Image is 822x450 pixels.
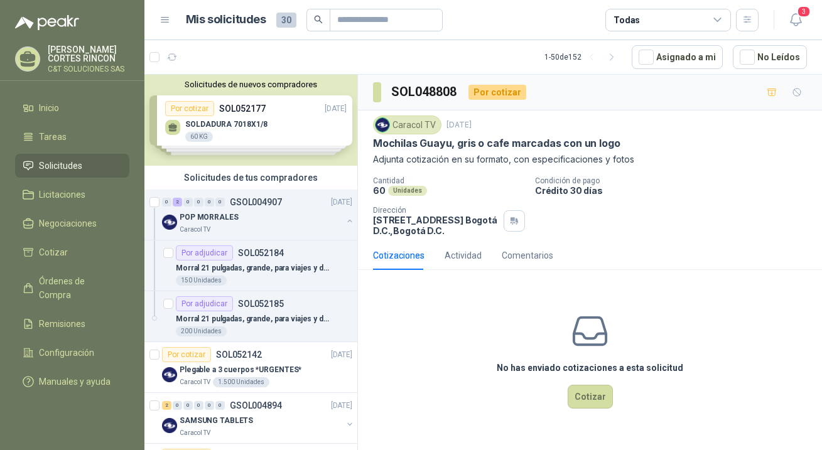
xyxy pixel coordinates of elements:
h3: SOL048808 [391,82,458,102]
a: Por adjudicarSOL052185Morral 21 pulgadas, grande, para viajes y deportes, Negro -Para fecha de en... [144,291,357,342]
div: 0 [173,401,182,410]
div: 0 [205,198,214,206]
div: 0 [215,401,225,410]
span: 30 [276,13,296,28]
div: Comentarios [502,249,553,262]
div: Solicitudes de nuevos compradoresPor cotizarSOL052177[DATE] SOLDADURA 7018X1/860 KGPor cotizarSOL... [144,75,357,166]
div: 2 [173,198,182,206]
a: Por cotizarSOL052142[DATE] Company LogoPlegable a 3 cuerpos *URGENTES*Caracol TV1.500 Unidades [144,342,357,393]
p: Crédito 30 días [535,185,817,196]
img: Company Logo [376,118,389,132]
p: Dirección [373,206,499,215]
div: 0 [162,198,171,206]
p: Caracol TV [180,428,210,438]
span: Inicio [39,101,59,115]
p: Morral 21 pulgadas, grande, para viajes y deportes, Negro -Para fecha de entrega el dia [DATE][PE... [176,313,332,325]
a: Licitaciones [15,183,129,206]
a: 2 0 0 0 0 0 GSOL004894[DATE] Company LogoSAMSUNG TABLETSCaracol TV [162,398,355,438]
h3: No has enviado cotizaciones a esta solicitud [497,361,683,375]
img: Logo peakr [15,15,79,30]
p: Mochilas Guayu, gris o cafe marcadas con un logo [373,137,620,150]
a: Inicio [15,96,129,120]
span: 3 [797,6,811,18]
p: GSOL004907 [230,198,282,206]
p: POP MORRALES [180,212,239,223]
span: Solicitudes [39,159,82,173]
img: Company Logo [162,367,177,382]
button: No Leídos [733,45,807,69]
a: Cotizar [15,240,129,264]
div: Por cotizar [468,85,526,100]
p: [DATE] [331,400,352,412]
div: Caracol TV [373,115,441,134]
p: Caracol TV [180,225,210,235]
p: Adjunta cotización en su formato, con especificaciones y fotos [373,153,807,166]
p: [DATE] [446,119,472,131]
span: Cotizar [39,245,68,259]
p: Morral 21 pulgadas, grande, para viajes y deportes, Negro -Para fecha de entrega el dia [DATE][PE... [176,262,332,274]
p: [DATE] [331,349,352,361]
p: 60 [373,185,386,196]
div: 0 [183,198,193,206]
h1: Mis solicitudes [186,11,266,29]
a: Remisiones [15,312,129,336]
a: Manuales y ayuda [15,370,129,394]
p: [DATE] [331,196,352,208]
button: Asignado a mi [632,45,723,69]
p: C&T SOLUCIONES SAS [48,65,129,73]
div: 2 [162,401,171,410]
div: Actividad [445,249,482,262]
a: Tareas [15,125,129,149]
a: 0 2 0 0 0 0 GSOL004907[DATE] Company LogoPOP MORRALESCaracol TV [162,195,355,235]
p: Caracol TV [180,377,210,387]
img: Company Logo [162,418,177,433]
button: 3 [784,9,807,31]
div: Todas [614,13,640,27]
span: search [314,15,323,24]
div: 150 Unidades [176,276,227,286]
div: Por cotizar [162,347,211,362]
p: SOL052142 [216,350,262,359]
span: Manuales y ayuda [39,375,111,388]
div: 0 [194,198,203,206]
button: Cotizar [568,385,613,409]
div: Por adjudicar [176,296,233,311]
p: Plegable a 3 cuerpos *URGENTES* [180,364,301,376]
a: Por adjudicarSOL052184Morral 21 pulgadas, grande, para viajes y deportes, Negro -Para fecha de en... [144,240,357,291]
div: 0 [194,401,203,410]
p: GSOL004894 [230,401,282,410]
span: Configuración [39,346,94,360]
div: Unidades [388,186,427,196]
a: Negociaciones [15,212,129,235]
p: [PERSON_NAME] CORTES RINCON [48,45,129,63]
div: 0 [183,401,193,410]
div: Por adjudicar [176,245,233,260]
img: Company Logo [162,215,177,230]
div: 200 Unidades [176,326,227,336]
span: Licitaciones [39,188,85,201]
span: Órdenes de Compra [39,274,117,302]
div: 1 - 50 de 152 [544,47,622,67]
span: Tareas [39,130,67,144]
span: Negociaciones [39,217,97,230]
div: 0 [215,198,225,206]
p: Cantidad [373,176,525,185]
div: 1.500 Unidades [213,377,269,387]
div: Cotizaciones [373,249,425,262]
p: SAMSUNG TABLETS [180,415,253,427]
div: 0 [205,401,214,410]
button: Solicitudes de nuevos compradores [149,80,352,89]
p: [STREET_ADDRESS] Bogotá D.C. , Bogotá D.C. [373,215,499,236]
a: Órdenes de Compra [15,269,129,307]
p: SOL052184 [238,249,284,257]
a: Configuración [15,341,129,365]
p: SOL052185 [238,299,284,308]
a: Solicitudes [15,154,129,178]
div: Solicitudes de tus compradores [144,166,357,190]
p: Condición de pago [535,176,817,185]
span: Remisiones [39,317,85,331]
